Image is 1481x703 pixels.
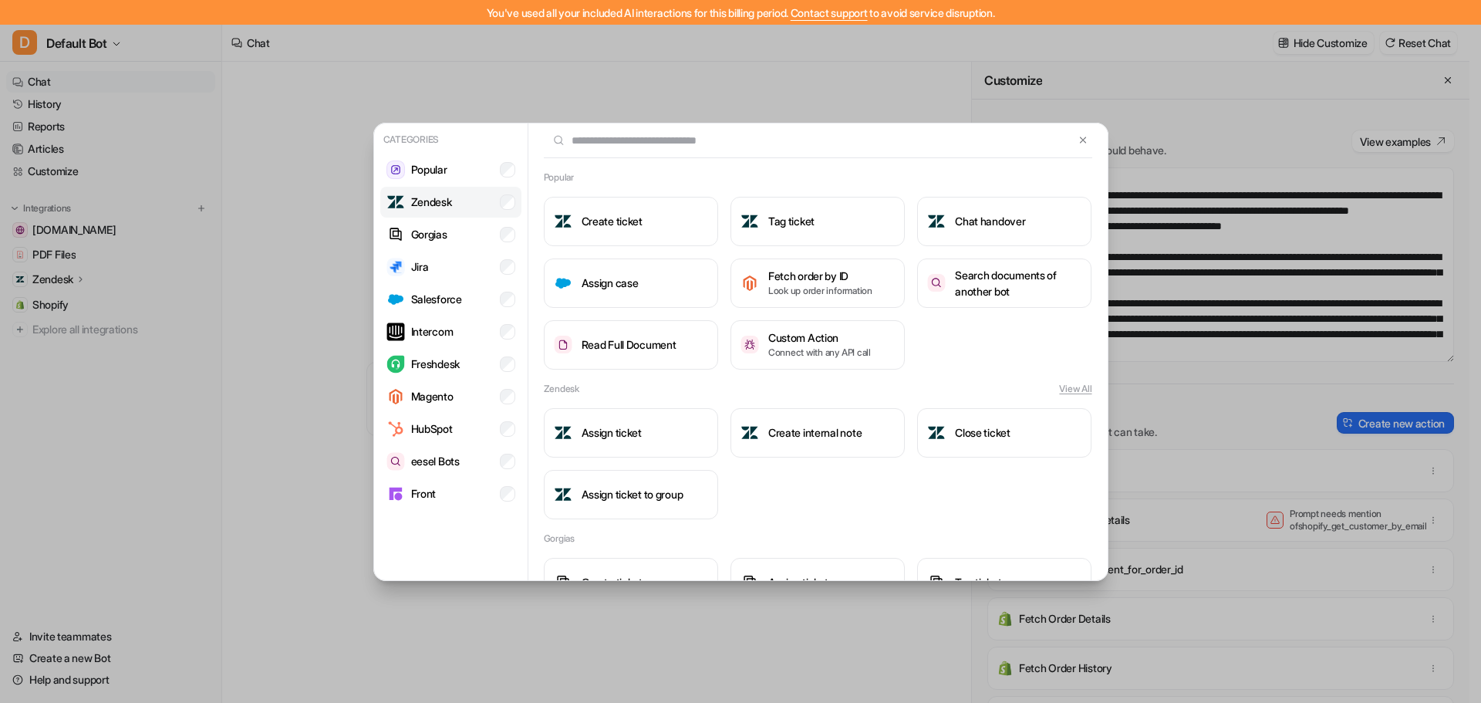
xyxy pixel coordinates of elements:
button: Read Full DocumentRead Full Document [544,320,718,370]
p: Magento [411,388,454,404]
img: Assign ticket to group [554,485,572,504]
img: Assign ticket [740,573,759,591]
h3: Assign ticket [768,574,828,590]
button: Assign ticketAssign ticket [730,558,905,607]
img: Close ticket [927,424,946,442]
h3: Read Full Document [582,336,676,353]
h3: Assign ticket [582,424,642,441]
button: Tag ticketTag ticket [730,197,905,246]
h2: Gorgias [544,532,575,546]
p: Salesforce [411,291,462,307]
button: Assign ticketAssign ticket [544,408,718,458]
p: Popular [411,161,447,177]
h2: Popular [544,171,574,184]
img: Search documents of another bot [927,274,946,292]
h3: Close ticket [955,424,1010,441]
h3: Tag ticket [955,574,1001,590]
p: HubSpot [411,421,453,437]
h3: Chat handover [955,213,1025,229]
img: Tag ticket [740,212,759,231]
img: Read Full Document [554,336,572,353]
button: Create ticketCreate ticket [544,197,718,246]
p: Intercom [411,323,454,340]
p: Zendesk [411,194,452,210]
h3: Create ticket [582,213,643,229]
button: Tag ticketTag ticket [917,558,1091,607]
h3: Assign ticket to group [582,486,683,502]
p: Gorgias [411,226,447,242]
button: Fetch order by IDFetch order by IDLook up order information [730,259,905,308]
h3: Create ticket [582,574,643,590]
p: Categories [380,130,521,150]
img: Tag ticket [927,573,946,591]
p: Connect with any API call [768,346,871,360]
button: Create internal noteCreate internal note [730,408,905,458]
h3: Custom Action [768,330,871,346]
button: View All [1059,382,1091,396]
h2: Zendesk [544,382,579,396]
img: Create ticket [554,212,572,231]
p: Front [411,485,437,502]
h3: Assign case [582,275,639,291]
h3: Tag ticket [768,213,815,229]
p: Jira [411,259,429,275]
button: Create ticketCreate ticket [544,558,718,607]
img: Assign ticket [554,424,572,442]
img: Custom Action [740,336,759,353]
img: Chat handover [927,212,946,231]
button: Close ticketClose ticket [917,408,1091,458]
img: Create ticket [554,573,572,591]
img: Fetch order by ID [740,274,759,292]
button: Custom ActionCustom ActionConnect with any API call [730,320,905,370]
h3: Create internal note [768,424,862,441]
p: Freshdesk [411,356,460,372]
button: Search documents of another botSearch documents of another bot [917,259,1091,308]
button: Assign ticket to groupAssign ticket to group [544,470,718,519]
button: Chat handoverChat handover [917,197,1091,246]
button: Assign caseAssign case [544,259,718,308]
h3: Fetch order by ID [768,268,872,284]
p: eesel Bots [411,453,460,469]
h3: Search documents of another bot [955,267,1081,299]
img: Create internal note [740,424,759,442]
p: Look up order information [768,284,872,298]
img: Assign case [554,274,572,292]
